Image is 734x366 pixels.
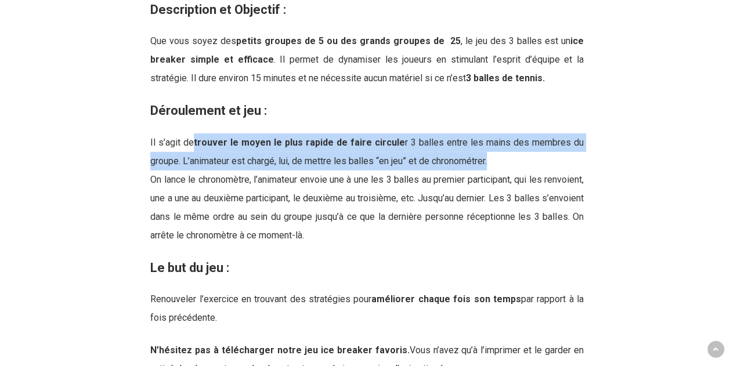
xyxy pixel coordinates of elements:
strong: Déroulement et jeu : [150,103,267,118]
strong: petits groupes de 5 ou des grands groupes de 25 [236,35,461,46]
span: Que vous soyez des , le jeu des 3 balles est un . Il permet de dynamiser les joueurs en stimulant... [150,35,584,84]
strong: améliorer chaque fois son temps [371,293,520,305]
span: Renouveler l’exercice en trouvant des stratégies pour par rapport à la fois précédente. [150,293,584,323]
span: Il s’agit de r 3 balles entre les mains des membres du groupe. L’animateur est chargé, lui, de me... [150,137,584,166]
strong: N’hésitez pas à télécharger notre jeu ice breaker favoris. [150,345,409,356]
span: On lance le chronomètre, l’animateur envoie une à une les 3 balles au premier participant, qui le... [150,174,584,241]
strong: Le but du jeu : [150,260,229,275]
strong: Description et Objectif : [150,2,286,17]
strong: trouver le moyen le plus rapide de faire circule [194,137,405,148]
strong: 3 balles de tennis. [466,73,545,84]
